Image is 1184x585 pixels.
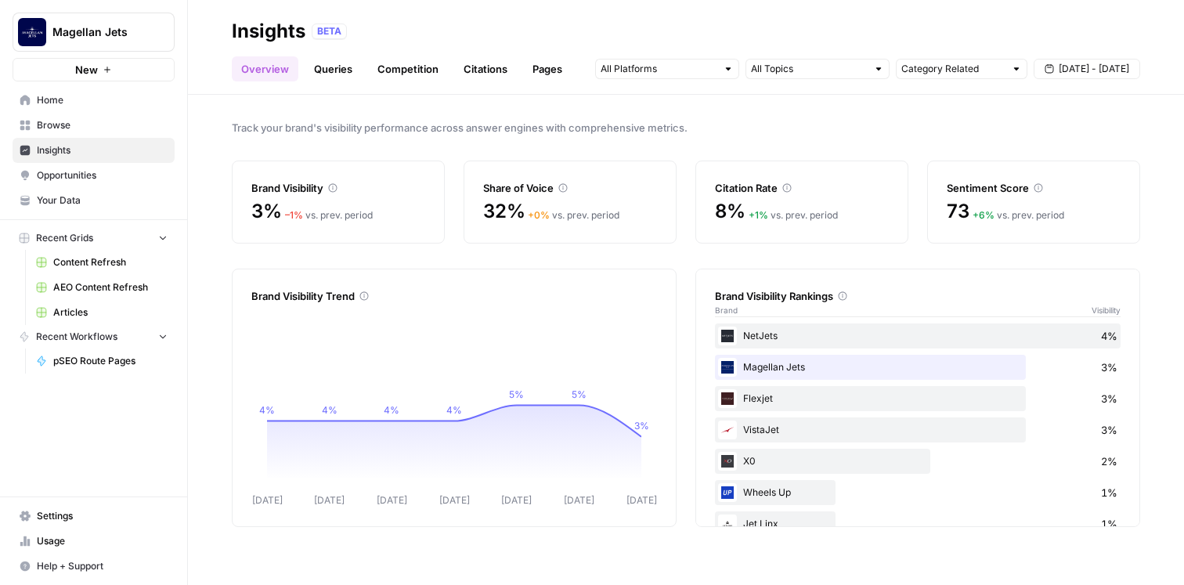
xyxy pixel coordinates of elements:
span: [DATE] - [DATE] [1059,62,1129,76]
div: Brand Visibility Trend [251,288,657,304]
a: Queries [305,56,362,81]
div: VistaJet [715,417,1121,442]
button: Recent Grids [13,226,175,250]
a: AEO Content Refresh [29,275,175,300]
tspan: [DATE] [564,494,594,506]
a: Overview [232,56,298,81]
span: 73 [947,199,969,224]
tspan: [DATE] [377,494,407,506]
a: Competition [368,56,448,81]
div: X0 [715,449,1121,474]
a: Articles [29,300,175,325]
span: Settings [37,509,168,523]
span: + 1 % [749,209,768,221]
a: Citations [454,56,517,81]
a: Opportunities [13,163,175,188]
span: Home [37,93,168,107]
span: Content Refresh [53,255,168,269]
button: Recent Workflows [13,325,175,348]
span: 32% [483,199,525,224]
span: Brand [715,304,738,316]
span: + 0 % [528,209,550,221]
div: Magellan Jets [715,355,1121,380]
button: Help + Support [13,554,175,579]
div: Share of Voice [483,180,657,196]
a: Your Data [13,188,175,213]
tspan: 4% [259,404,275,416]
div: Flexjet [715,386,1121,411]
a: Browse [13,113,175,138]
div: Wheels Up [715,480,1121,505]
div: vs. prev. period [749,208,838,222]
span: AEO Content Refresh [53,280,168,294]
div: vs. prev. period [285,208,373,222]
input: All Platforms [601,61,717,77]
div: Sentiment Score [947,180,1121,196]
tspan: [DATE] [314,494,345,506]
img: 3m69saf3rvg34ct9xgkj7v2iz54g [718,452,737,471]
img: kzd67fw6s4h6ywxkyqr9tq42xltv [718,327,737,345]
img: mwu1mlwpd2hfch39zk74ivg7kn47 [718,358,737,377]
div: Jet Linx [715,511,1121,536]
tspan: [DATE] [626,494,657,506]
span: pSEO Route Pages [53,354,168,368]
span: 3% [251,199,282,224]
tspan: 4% [384,404,399,416]
span: 3% [1101,422,1117,438]
a: Usage [13,529,175,554]
div: Brand Visibility Rankings [715,288,1121,304]
button: [DATE] - [DATE] [1034,59,1140,79]
tspan: 5% [572,388,587,400]
span: Visibility [1092,304,1121,316]
div: Brand Visibility [251,180,425,196]
span: 3% [1101,391,1117,406]
a: Content Refresh [29,250,175,275]
div: BETA [312,23,347,39]
input: All Topics [751,61,867,77]
span: Articles [53,305,168,320]
tspan: 4% [322,404,338,416]
button: New [13,58,175,81]
tspan: 5% [509,388,524,400]
span: New [75,62,98,78]
span: Track your brand's visibility performance across answer engines with comprehensive metrics. [232,120,1140,135]
div: Citation Rate [715,180,889,196]
input: Category Related [901,61,1005,77]
img: xlqcxs388ft81bxbulj751dueudh [718,483,737,502]
img: 13r37pxhntn08c0i6w82ofphbnpt [718,421,737,439]
img: Magellan Jets Logo [18,18,46,46]
img: ikn7glbabjgr3aecqwhngpzj7pyb [718,389,737,408]
div: Insights [232,19,305,44]
button: Workspace: Magellan Jets [13,13,175,52]
span: – 1 % [285,209,303,221]
div: NetJets [715,323,1121,348]
span: 2% [1101,453,1117,469]
span: 4% [1101,328,1117,344]
span: Insights [37,143,168,157]
span: Usage [37,534,168,548]
tspan: [DATE] [439,494,470,506]
a: Pages [523,56,572,81]
tspan: 3% [634,420,649,432]
span: 3% [1101,359,1117,375]
a: Insights [13,138,175,163]
span: + 6 % [973,209,994,221]
span: Opportunities [37,168,168,182]
tspan: 4% [446,404,462,416]
a: Home [13,88,175,113]
a: Settings [13,504,175,529]
a: pSEO Route Pages [29,348,175,374]
span: 1% [1101,516,1117,532]
span: 8% [715,199,745,224]
span: Your Data [37,193,168,208]
span: Recent Workflows [36,330,117,344]
span: Help + Support [37,559,168,573]
span: Recent Grids [36,231,93,245]
tspan: [DATE] [501,494,532,506]
img: pt6pzr0tnazgpkzh7yd34776ql3l [718,515,737,533]
span: Browse [37,118,168,132]
span: Magellan Jets [52,24,147,40]
span: 1% [1101,485,1117,500]
div: vs. prev. period [973,208,1064,222]
div: vs. prev. period [528,208,619,222]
